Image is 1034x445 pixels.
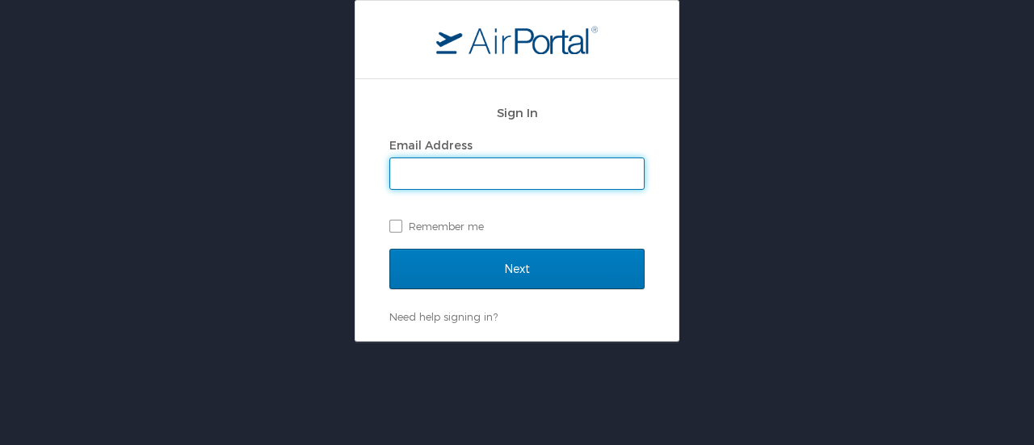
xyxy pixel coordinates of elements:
input: Next [389,249,645,289]
a: Need help signing in? [389,310,498,323]
label: Remember me [389,214,645,238]
h2: Sign In [389,103,645,122]
img: logo [436,25,598,54]
label: Email Address [389,138,473,152]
